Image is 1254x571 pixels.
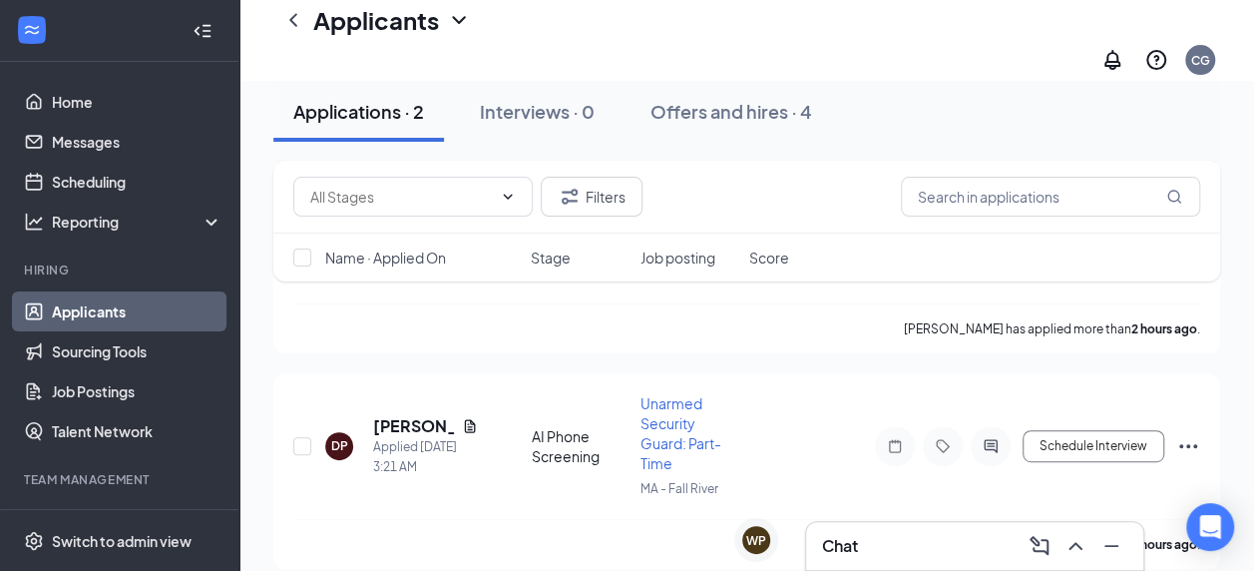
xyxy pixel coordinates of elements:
a: Talent Network [52,411,222,451]
a: Home [52,82,222,122]
div: Reporting [52,212,223,232]
button: Filter Filters [541,177,642,217]
div: Team Management [24,471,218,488]
svg: QuestionInfo [1144,48,1168,72]
span: MA - Fall River [640,481,718,496]
a: Sourcing Tools [52,331,222,371]
svg: Ellipses [1176,434,1200,458]
b: 8 hours ago [1131,537,1197,552]
svg: ChevronDown [500,189,516,205]
div: Offers and hires · 4 [650,99,812,124]
div: CG [1191,52,1210,69]
div: Open Intercom Messenger [1186,503,1234,551]
a: Team [52,501,222,541]
svg: Notifications [1100,48,1124,72]
button: ChevronUp [1059,530,1091,562]
div: DP [331,437,348,454]
svg: WorkstreamLogo [22,20,42,40]
span: Score [749,248,789,268]
div: Interviews · 0 [480,99,595,124]
svg: ActiveChat [979,438,1003,454]
a: Applicants [52,291,222,331]
span: Name · Applied On [325,248,446,268]
svg: ChevronUp [1063,534,1087,558]
div: Applications · 2 [293,99,424,124]
button: Minimize [1095,530,1127,562]
div: Hiring [24,262,218,279]
input: All Stages [310,186,492,208]
svg: ChevronLeft [281,8,305,32]
b: 2 hours ago [1131,321,1197,336]
svg: MagnifyingGlass [1166,189,1182,205]
button: Schedule Interview [1023,430,1164,462]
h5: [PERSON_NAME] [373,415,454,437]
span: Stage [531,248,571,268]
svg: Settings [24,531,44,551]
p: [PERSON_NAME] has applied more than . [904,320,1200,337]
div: Switch to admin view [52,531,192,551]
button: ComposeMessage [1024,530,1055,562]
svg: Minimize [1099,534,1123,558]
div: AI Phone Screening [532,426,628,466]
input: Search in applications [901,177,1200,217]
svg: Analysis [24,212,44,232]
svg: Tag [931,438,955,454]
a: Messages [52,122,222,162]
svg: ChevronDown [447,8,471,32]
div: Applied [DATE] 3:21 AM [373,437,478,477]
svg: Document [462,418,478,434]
h1: Applicants [313,3,439,37]
svg: Collapse [193,21,212,41]
h3: Chat [822,535,858,557]
span: Job posting [639,248,714,268]
span: Unarmed Security Guard: Part-Time [640,394,721,472]
a: Scheduling [52,162,222,202]
svg: Note [883,438,907,454]
a: Job Postings [52,371,222,411]
svg: Filter [558,185,582,209]
div: WP [746,532,766,549]
svg: ComposeMessage [1028,534,1051,558]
